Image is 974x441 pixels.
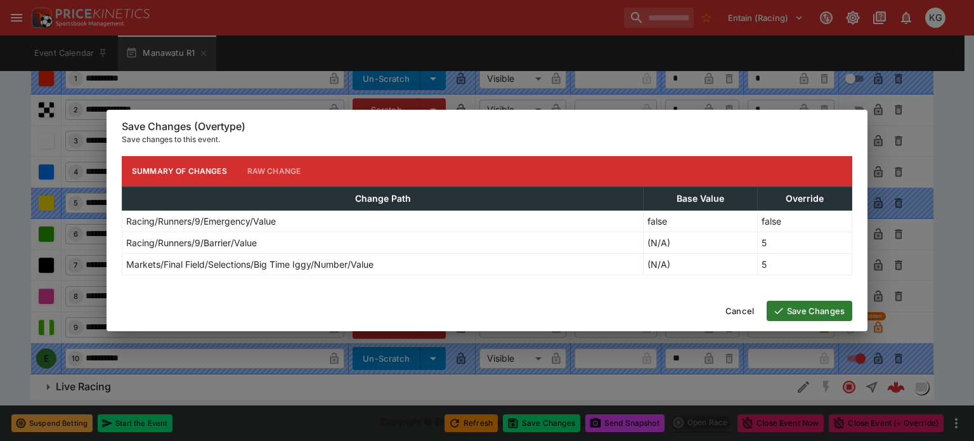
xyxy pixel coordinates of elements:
td: 5 [758,232,852,253]
p: Save changes to this event. [122,133,852,146]
p: Racing/Runners/9/Barrier/Value [126,236,257,249]
td: (N/A) [644,253,758,275]
button: Cancel [718,301,762,321]
th: Override [758,187,852,210]
td: false [758,210,852,232]
button: Save Changes [767,301,852,321]
p: Racing/Runners/9/Emergency/Value [126,214,276,228]
td: (N/A) [644,232,758,253]
h6: Save Changes (Overtype) [122,120,852,133]
button: Summary of Changes [122,156,237,187]
td: false [644,210,758,232]
td: 5 [758,253,852,275]
th: Change Path [122,187,644,210]
button: Raw Change [237,156,311,187]
th: Base Value [644,187,758,210]
p: Markets/Final Field/Selections/Big Time Iggy/Number/Value [126,258,373,271]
